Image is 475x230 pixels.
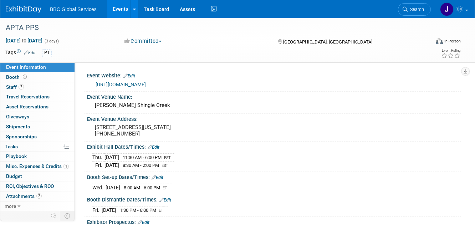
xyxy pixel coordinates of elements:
a: ROI, Objectives & ROO [0,182,75,191]
a: Tasks [0,142,75,152]
img: Jennifer Benedict [440,2,454,16]
span: 8:30 AM - 2:00 PM [123,163,159,168]
span: [GEOGRAPHIC_DATA], [GEOGRAPHIC_DATA] [283,39,372,45]
a: Sponsorships [0,132,75,142]
a: Edit [123,73,135,78]
span: BBC Global Services [50,6,97,12]
a: more [0,201,75,211]
span: ET [159,208,163,213]
span: ROI, Objectives & ROO [6,183,54,189]
span: Travel Reservations [6,94,50,99]
a: Budget [0,172,75,181]
div: Event Website: [87,70,461,80]
span: more [5,203,16,209]
img: Format-Inperson.png [436,38,443,44]
div: [PERSON_NAME] Shingle Creek [92,100,455,111]
pre: [STREET_ADDRESS][US_STATE] [PHONE_NUMBER] [95,124,235,137]
a: Edit [148,145,159,150]
a: [URL][DOMAIN_NAME] [96,82,146,87]
td: Thu. [92,154,104,162]
span: 8:00 AM - 6:00 PM [124,185,160,190]
span: EST [164,155,171,160]
td: Personalize Event Tab Strip [48,211,60,220]
td: Toggle Event Tabs [60,211,75,220]
td: [DATE] [102,206,116,214]
td: [DATE] [106,184,120,191]
a: Playbook [0,152,75,161]
a: Edit [159,198,171,203]
span: 2 [19,84,24,90]
span: Asset Reservations [6,104,48,109]
span: Playbook [6,153,27,159]
img: ExhibitDay [6,6,41,13]
a: Shipments [0,122,75,132]
td: [DATE] [104,162,119,169]
span: Shipments [6,124,30,129]
button: Committed [122,37,164,45]
td: [DATE] [104,154,119,162]
a: Asset Reservations [0,102,75,112]
a: Edit [24,50,36,55]
div: Booth Set-up Dates/Times: [87,172,461,181]
span: 2 [36,193,42,199]
span: Search [408,7,424,12]
div: PT [42,49,52,57]
span: Staff [6,84,24,90]
span: Booth not reserved yet [21,74,28,80]
span: Booth [6,74,28,80]
div: Event Venue Name: [87,92,461,101]
a: Giveaways [0,112,75,122]
div: In-Person [444,39,461,44]
td: Wed. [92,184,106,191]
a: Event Information [0,62,75,72]
a: Misc. Expenses & Credits1 [0,162,75,171]
span: Tasks [5,144,18,149]
a: Search [398,3,431,16]
a: Edit [152,175,163,180]
span: [DATE] [DATE] [5,37,43,44]
span: 1 [63,164,69,169]
span: Budget [6,173,22,179]
td: Fri. [92,162,104,169]
div: Booth Dismantle Dates/Times: [87,194,461,204]
span: (3 days) [44,39,59,44]
a: Booth [0,72,75,82]
span: 1:30 PM - 6:00 PM [120,208,156,213]
div: Event Venue Address: [87,114,461,123]
div: Exhibitor Prospectus: [87,217,461,226]
span: ET [163,186,167,190]
a: Staff2 [0,82,75,92]
span: EST [162,163,168,168]
span: Sponsorships [6,134,37,139]
span: to [21,38,27,44]
span: Event Information [6,64,46,70]
span: 11:30 AM - 6:00 PM [123,155,162,160]
div: APTA PPS [3,21,422,34]
span: Attachments [6,193,42,199]
a: Edit [138,220,149,225]
span: Giveaways [6,114,29,119]
td: Fri. [92,206,102,214]
span: Misc. Expenses & Credits [6,163,69,169]
div: Event Rating [441,49,460,52]
div: Exhibit Hall Dates/Times: [87,142,461,151]
div: Event Format [394,37,461,48]
a: Attachments2 [0,191,75,201]
a: Travel Reservations [0,92,75,102]
td: Tags [5,49,36,57]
